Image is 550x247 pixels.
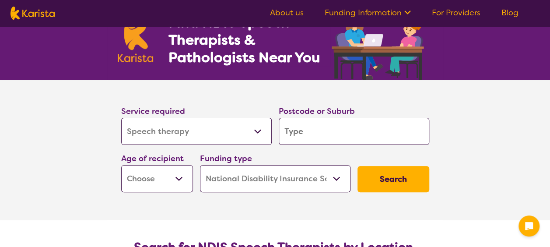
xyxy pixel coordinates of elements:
[121,106,185,116] label: Service required
[279,106,355,116] label: Postcode or Suburb
[357,166,429,192] button: Search
[121,153,184,164] label: Age of recipient
[168,14,330,66] h1: Find NDIS Speech Therapists & Pathologists Near You
[118,15,154,62] img: Karista logo
[270,7,304,18] a: About us
[325,4,433,80] img: speech-therapy
[501,7,518,18] a: Blog
[200,153,252,164] label: Funding type
[432,7,480,18] a: For Providers
[279,118,429,145] input: Type
[325,7,411,18] a: Funding Information
[11,7,55,20] img: Karista logo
